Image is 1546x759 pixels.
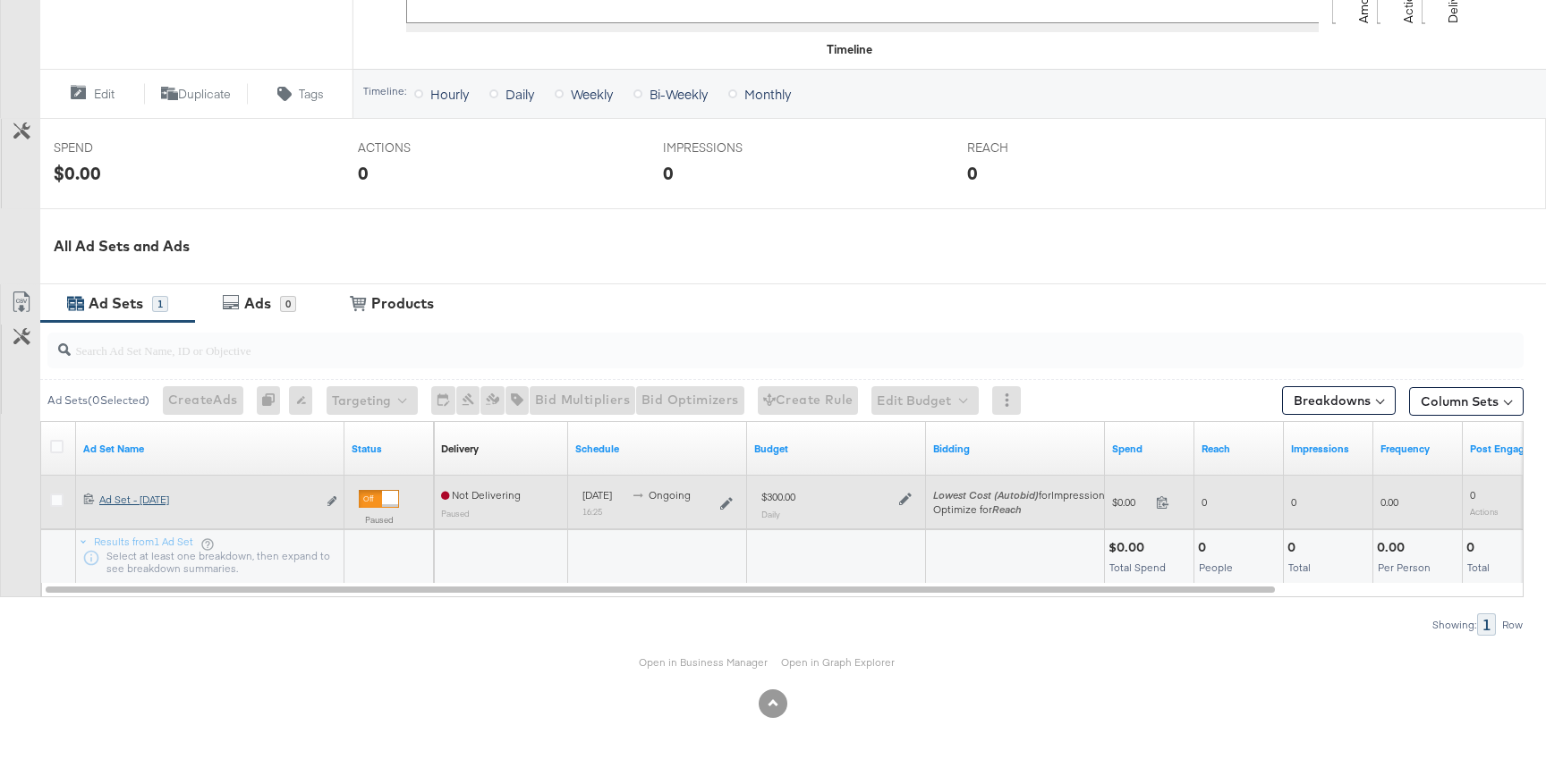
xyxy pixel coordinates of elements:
div: All Ad Sets and Ads [54,236,1546,257]
a: Your Ad Set name. [83,442,337,456]
button: Column Sets [1409,387,1524,416]
span: Hourly [430,85,469,103]
a: Reflects the ability of your Ad Set to achieve delivery based on ad states, schedule and budget. [441,442,479,456]
div: 0 [1287,539,1301,556]
div: 0 [257,386,289,415]
a: The average number of times your ad was served to each person. [1380,442,1456,456]
span: Weekly [571,85,613,103]
div: $0.00 [1109,539,1150,556]
div: Timeline: [362,85,407,97]
sub: Daily [761,509,780,519]
a: The number of people your ad was served to. [1202,442,1277,456]
button: Edit [39,83,144,105]
span: REACH [967,139,1101,156]
span: 0.00 [1380,495,1398,509]
span: People [1199,561,1233,574]
span: Total [1467,561,1490,574]
button: Tags [248,83,353,105]
div: Products [371,293,434,314]
sub: Paused [441,508,470,519]
button: Duplicate [144,83,249,105]
div: 0 [1198,539,1211,556]
sub: Actions [1470,506,1499,517]
span: 0 [1202,495,1207,509]
span: Duplicate [178,86,231,103]
span: $0.00 [1112,495,1149,509]
div: 0 [967,160,978,186]
div: Ad Sets [89,293,143,314]
span: Edit [94,86,115,103]
label: Paused [359,514,399,526]
sub: 16:25 [582,506,602,517]
div: 0.00 [1377,539,1410,556]
a: Open in Business Manager [639,655,768,669]
input: Search Ad Set Name, ID or Objective [71,325,1389,360]
a: The number of times your ad was served. On mobile apps an ad is counted as served the first time ... [1291,442,1366,456]
a: Shows the current budget of Ad Set. [754,442,919,456]
div: 1 [152,296,168,312]
span: [DATE] [582,488,612,502]
a: The total amount spent to date. [1112,442,1187,456]
span: for Impressions [933,488,1110,502]
span: Tags [299,86,324,103]
span: SPEND [54,139,188,156]
em: Reach [992,502,1022,516]
span: Daily [505,85,534,103]
span: ACTIONS [358,139,492,156]
span: Total [1288,561,1311,574]
div: 1 [1477,613,1496,636]
div: $300.00 [761,490,795,504]
span: ongoing [649,488,691,502]
div: 0 [358,160,369,186]
div: Row [1501,619,1524,631]
span: IMPRESSIONS [663,139,797,156]
div: Optimize for [933,502,1110,517]
a: Shows your bid and optimisation settings for this Ad Set. [933,442,1098,456]
div: 0 [663,160,674,186]
a: Shows the current state of your Ad Set. [352,442,427,456]
span: Monthly [744,85,791,103]
a: Ad Set - [DATE] [99,493,317,511]
div: Showing: [1431,619,1477,631]
span: Bi-Weekly [650,85,708,103]
a: Open in Graph Explorer [781,655,895,669]
a: Shows when your Ad Set is scheduled to deliver. [575,442,740,456]
div: Ad Sets ( 0 Selected) [47,392,149,409]
span: Total Spend [1109,561,1166,574]
span: Per Person [1378,561,1431,574]
span: Not Delivering [441,488,521,502]
span: 0 [1291,495,1296,509]
div: Delivery [441,442,479,456]
div: Ad Set - [DATE] [99,493,317,507]
div: 0 [280,296,296,312]
div: Ads [244,293,271,314]
div: 0 [1466,539,1480,556]
button: Breakdowns [1282,386,1396,415]
div: $0.00 [54,160,101,186]
em: Lowest Cost (Autobid) [933,488,1039,502]
span: 0 [1470,488,1475,502]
